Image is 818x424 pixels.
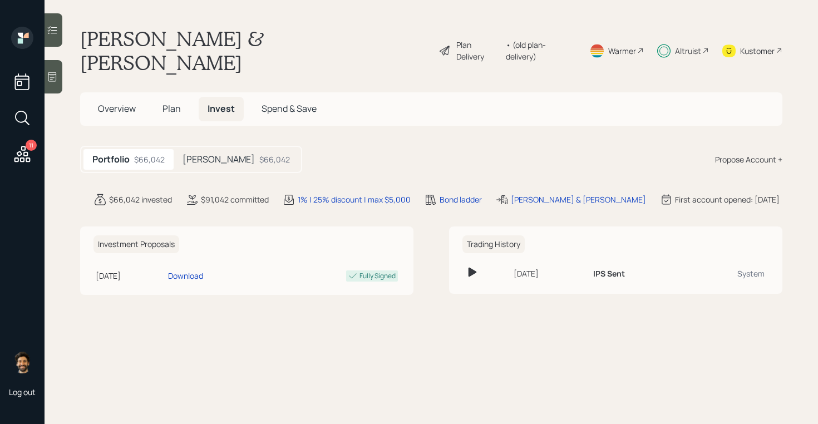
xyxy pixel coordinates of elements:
[715,154,782,165] div: Propose Account +
[506,39,576,62] div: • (old plan-delivery)
[134,154,165,165] div: $66,042
[183,154,255,165] h5: [PERSON_NAME]
[675,45,701,57] div: Altruist
[440,194,482,205] div: Bond ladder
[92,154,130,165] h5: Portfolio
[689,268,765,279] div: System
[96,270,164,282] div: [DATE]
[298,194,411,205] div: 1% | 25% discount | max $5,000
[109,194,172,205] div: $66,042 invested
[11,351,33,373] img: eric-schwartz-headshot.png
[93,235,179,254] h6: Investment Proposals
[259,154,290,165] div: $66,042
[98,102,136,115] span: Overview
[511,194,646,205] div: [PERSON_NAME] & [PERSON_NAME]
[162,102,181,115] span: Plan
[359,271,396,281] div: Fully Signed
[740,45,775,57] div: Kustomer
[262,102,317,115] span: Spend & Save
[201,194,269,205] div: $91,042 committed
[168,270,203,282] div: Download
[675,194,780,205] div: First account opened: [DATE]
[462,235,525,254] h6: Trading History
[514,268,584,279] div: [DATE]
[80,27,430,75] h1: [PERSON_NAME] & [PERSON_NAME]
[9,387,36,397] div: Log out
[208,102,235,115] span: Invest
[608,45,636,57] div: Warmer
[456,39,500,62] div: Plan Delivery
[26,140,37,151] div: 11
[593,269,625,279] h6: IPS Sent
